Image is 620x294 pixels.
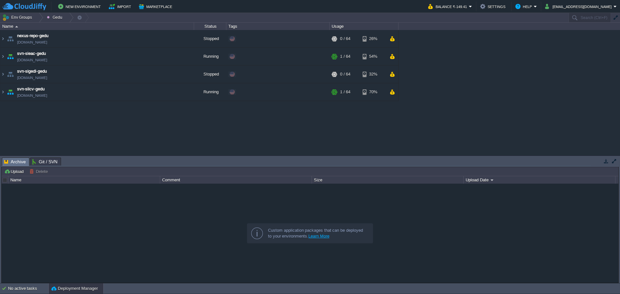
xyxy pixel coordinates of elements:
[2,3,46,11] img: CloudJiffy
[17,86,45,92] a: svn-siicv-gedu
[194,30,226,47] div: Stopped
[139,3,174,10] button: Marketplace
[340,83,350,101] div: 1 / 64
[6,48,15,65] img: AMDAwAAAACH5BAEAAAAALAAAAAABAAEAAAICRAEAOw==
[2,13,34,22] button: Env Groups
[4,158,26,166] span: Archive
[593,268,614,288] iframe: chat widget
[464,176,615,184] div: Upload Date
[29,168,50,174] button: Delete
[312,176,463,184] div: Size
[0,48,5,65] img: AMDAwAAAACH5BAEAAAAALAAAAAABAAEAAAICRAEAOw==
[4,168,26,174] button: Upload
[17,39,47,46] a: [DOMAIN_NAME]
[227,23,329,30] div: Tags
[0,83,5,101] img: AMDAwAAAACH5BAEAAAAALAAAAAABAAEAAAICRAEAOw==
[194,23,226,30] div: Status
[9,176,160,184] div: Name
[363,66,384,83] div: 32%
[308,234,329,238] a: Learn More
[17,92,47,99] span: [DOMAIN_NAME]
[17,57,47,63] span: [DOMAIN_NAME]
[58,3,103,10] button: New Environment
[194,48,226,65] div: Running
[8,283,48,294] div: No active tasks
[1,23,194,30] div: Name
[340,48,350,65] div: 1 / 64
[6,83,15,101] img: AMDAwAAAACH5BAEAAAAALAAAAAABAAEAAAICRAEAOw==
[47,13,65,22] button: Gedu
[6,66,15,83] img: AMDAwAAAACH5BAEAAAAALAAAAAABAAEAAAICRAEAOw==
[17,68,47,75] a: svn-sigedi-gedu
[480,3,507,10] button: Settings
[363,30,384,47] div: 26%
[15,26,18,27] img: AMDAwAAAACH5BAEAAAAALAAAAAABAAEAAAICRAEAOw==
[194,66,226,83] div: Stopped
[268,228,367,239] div: Custom application packages that can be deployed to your environments.
[6,30,15,47] img: AMDAwAAAACH5BAEAAAAALAAAAAABAAEAAAICRAEAOw==
[363,83,384,101] div: 70%
[363,48,384,65] div: 54%
[17,33,48,39] a: nexus-repo-gedu
[109,3,133,10] button: Import
[17,50,46,57] a: svn-sieac-gedu
[515,3,534,10] button: Help
[330,23,398,30] div: Usage
[17,75,47,81] span: [DOMAIN_NAME]
[32,158,57,166] span: Git / SVN
[428,3,469,10] button: Balance ₹-149.41
[0,66,5,83] img: AMDAwAAAACH5BAEAAAAALAAAAAABAAEAAAICRAEAOw==
[340,30,350,47] div: 0 / 64
[0,30,5,47] img: AMDAwAAAACH5BAEAAAAALAAAAAABAAEAAAICRAEAOw==
[340,66,350,83] div: 0 / 64
[194,83,226,101] div: Running
[545,3,614,10] button: [EMAIL_ADDRESS][DOMAIN_NAME]
[160,176,312,184] div: Comment
[51,285,98,292] button: Deployment Manager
